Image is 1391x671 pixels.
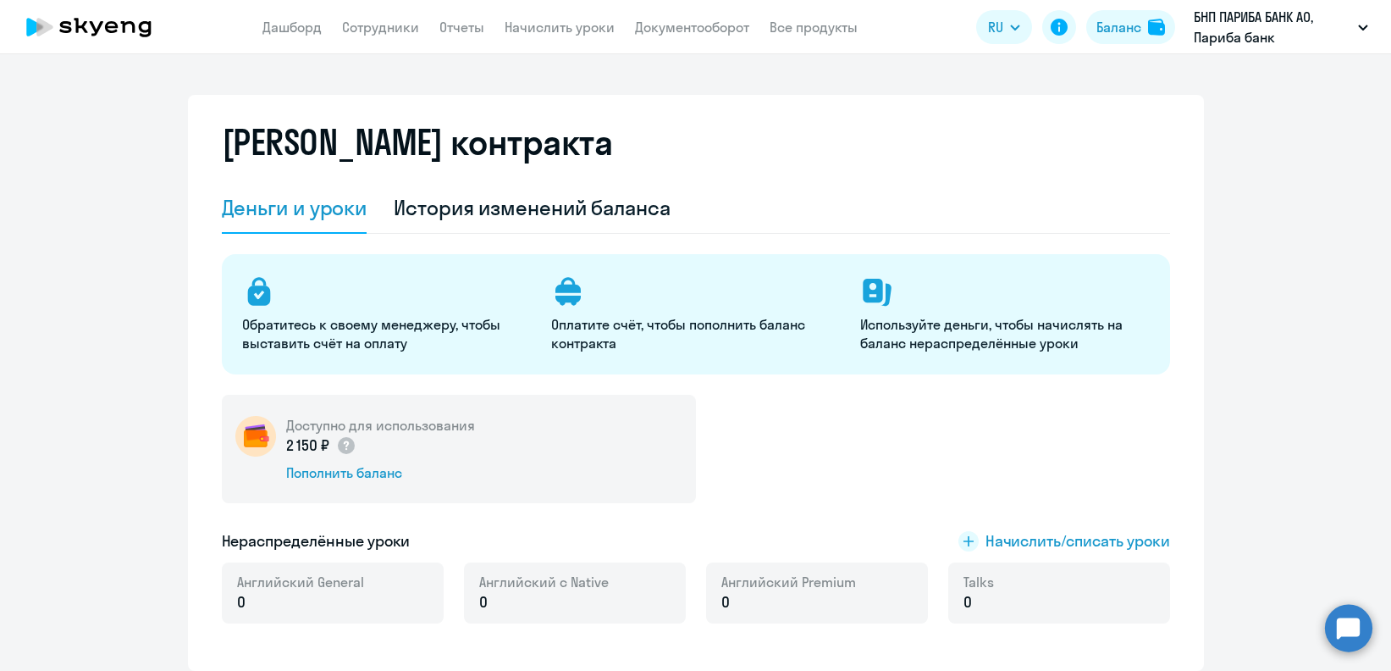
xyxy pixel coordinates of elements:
[551,315,840,352] p: Оплатите счёт, чтобы пополнить баланс контракта
[394,194,671,221] div: История изменений баланса
[479,591,488,613] span: 0
[286,416,475,435] h5: Доступно для использования
[237,591,246,613] span: 0
[1194,7,1351,47] p: БНП ПАРИБА БАНК АО, Париба банк
[721,591,730,613] span: 0
[770,19,858,36] a: Все продукты
[286,435,357,457] p: 2 150 ₽
[860,315,1149,352] p: Используйте деньги, чтобы начислять на баланс нераспределённые уроки
[1185,7,1377,47] button: БНП ПАРИБА БАНК АО, Париба банк
[963,573,994,591] span: Talks
[976,10,1032,44] button: RU
[1086,10,1175,44] button: Балансbalance
[342,19,419,36] a: Сотрудники
[988,17,1003,37] span: RU
[1148,19,1165,36] img: balance
[1096,17,1141,37] div: Баланс
[721,573,856,591] span: Английский Premium
[222,194,367,221] div: Деньги и уроки
[286,463,475,482] div: Пополнить баланс
[242,315,531,352] p: Обратитесь к своему менеджеру, чтобы выставить счёт на оплату
[439,19,484,36] a: Отчеты
[235,416,276,457] img: wallet-circle.png
[237,573,364,591] span: Английский General
[222,530,411,552] h5: Нераспределённые уроки
[262,19,322,36] a: Дашборд
[985,530,1170,552] span: Начислить/списать уроки
[479,573,609,591] span: Английский с Native
[222,122,613,163] h2: [PERSON_NAME] контракта
[963,591,972,613] span: 0
[505,19,615,36] a: Начислить уроки
[635,19,749,36] a: Документооборот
